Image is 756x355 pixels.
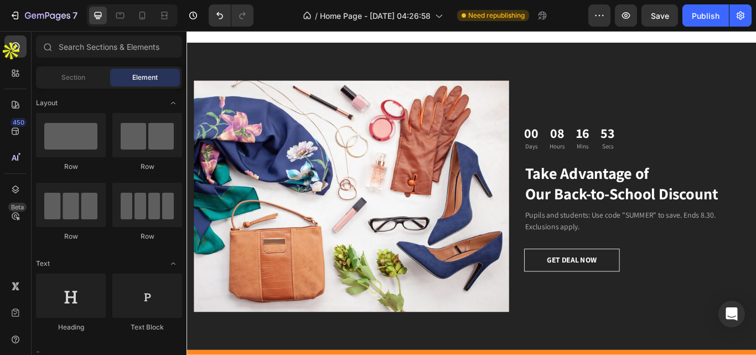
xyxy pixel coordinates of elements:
[164,94,182,112] span: Toggle open
[132,73,158,83] span: Element
[36,98,58,108] span: Layout
[718,301,745,327] div: Open Intercom Messenger
[395,155,655,202] p: Take Advantage of Our Back-to-School Discount
[36,259,50,269] span: Text
[651,11,669,20] span: Save
[61,73,85,83] span: Section
[315,10,318,22] span: /
[8,58,376,328] img: Alt Image
[8,203,27,212] div: Beta
[483,109,499,129] div: 53
[164,255,182,272] span: Toggle open
[454,109,469,129] div: 16
[36,162,106,172] div: Row
[454,130,469,141] p: Mins
[36,322,106,332] div: Heading
[112,231,182,241] div: Row
[468,11,525,20] span: Need republishing
[209,4,253,27] div: Undo/Redo
[112,162,182,172] div: Row
[320,10,431,22] span: Home Page - [DATE] 04:26:58
[393,254,505,281] button: GET DEAL NOW
[112,322,182,332] div: Text Block
[395,209,655,235] p: Pupils and students: Use code "SUMMER" to save. Ends 8.30. Exclusions apply.
[11,118,27,127] div: 450
[36,231,106,241] div: Row
[682,4,729,27] button: Publish
[187,31,756,355] iframe: Design area
[483,130,499,141] p: Secs
[692,10,719,22] div: Publish
[73,9,77,22] p: 7
[4,4,82,27] button: 7
[420,261,478,274] div: GET DEAL NOW
[423,109,441,129] div: 08
[423,130,441,141] p: Hours
[641,4,678,27] button: Save
[393,130,410,141] p: Days
[393,109,410,129] div: 00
